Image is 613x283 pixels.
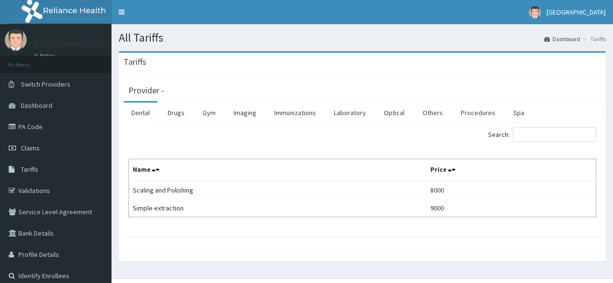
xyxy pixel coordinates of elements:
[124,58,146,66] h3: Tariffs
[129,199,426,217] td: Simple extraction
[267,103,324,123] a: Immunizations
[415,103,451,123] a: Others
[376,103,412,123] a: Optical
[226,103,264,123] a: Imaging
[119,31,606,44] h1: All Tariffs
[21,144,40,152] span: Claims
[34,39,114,48] p: [GEOGRAPHIC_DATA]
[453,103,503,123] a: Procedures
[5,29,27,51] img: User Image
[160,103,192,123] a: Drugs
[21,101,52,110] span: Dashboard
[21,165,38,174] span: Tariffs
[195,103,223,123] a: Gym
[129,159,426,181] th: Name
[124,103,157,123] a: Dental
[513,127,596,142] input: Search:
[505,103,532,123] a: Spa
[544,35,580,43] a: Dashboard
[426,159,596,181] th: Price
[529,6,541,18] img: User Image
[128,86,164,95] h3: Provider -
[34,53,57,60] a: Online
[426,199,596,217] td: 9000
[21,80,70,89] span: Switch Providers
[488,127,596,142] label: Search:
[547,8,606,16] span: [GEOGRAPHIC_DATA]
[581,35,606,43] li: Tariffs
[129,181,426,199] td: Scaling and Polishing
[326,103,374,123] a: Laboratory
[426,181,596,199] td: 8000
